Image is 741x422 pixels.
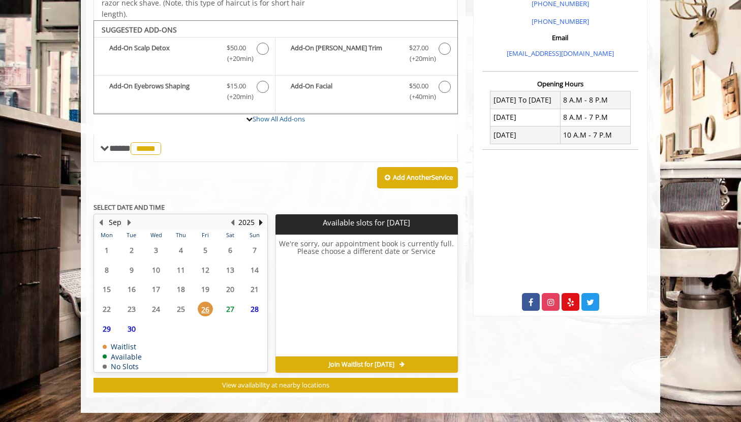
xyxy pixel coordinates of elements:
[103,363,142,370] td: No Slots
[168,230,193,240] th: Thu
[198,302,213,316] span: 26
[560,109,630,126] td: 8 A.M - 7 P.M
[94,203,165,212] b: SELECT DATE AND TIME
[103,353,142,361] td: Available
[247,302,262,316] span: 28
[218,299,242,319] td: Select day27
[329,361,394,369] span: Join Waitlist for [DATE]
[109,81,217,102] b: Add-On Eyebrows Shaping
[409,81,428,91] span: $50.00
[485,34,636,41] h3: Email
[193,299,218,319] td: Select day26
[222,53,252,64] span: (+20min )
[218,230,242,240] th: Sat
[97,217,105,228] button: Previous Month
[280,218,453,227] p: Available slots for [DATE]
[532,17,589,26] a: [PHONE_NUMBER]
[560,126,630,144] td: 10 A.M - 7 P.M
[227,43,246,53] span: $50.00
[276,240,457,352] h6: We're sorry, our appointment book is currently full. Please choose a different date or Service
[99,81,270,105] label: Add-On Eyebrows Shaping
[95,230,119,240] th: Mon
[193,230,218,240] th: Fri
[242,299,267,319] td: Select day28
[404,53,434,64] span: (+20min )
[95,319,119,339] td: Select day29
[281,81,452,105] label: Add-On Facial
[125,217,133,228] button: Next Month
[242,230,267,240] th: Sun
[291,43,398,64] b: Add-On [PERSON_NAME] Trim
[490,126,561,144] td: [DATE]
[409,43,428,53] span: $27.00
[222,380,329,389] span: View availability at nearby locations
[393,173,453,182] b: Add Another Service
[119,319,143,339] td: Select day30
[507,49,614,58] a: [EMAIL_ADDRESS][DOMAIN_NAME]
[281,43,452,67] label: Add-On Beard Trim
[228,217,236,228] button: Previous Year
[99,43,270,67] label: Add-On Scalp Detox
[94,20,458,115] div: The Made Man Haircut Add-onS
[119,230,143,240] th: Tue
[222,91,252,102] span: (+20min )
[124,321,139,336] span: 30
[109,43,217,64] b: Add-On Scalp Detox
[103,343,142,350] td: Waitlist
[227,81,246,91] span: $15.00
[377,167,458,188] button: Add AnotherService
[238,217,255,228] button: 2025
[490,91,561,109] td: [DATE] To [DATE]
[404,91,434,102] span: (+40min )
[482,80,638,87] h3: Opening Hours
[257,217,265,228] button: Next Year
[253,114,305,123] a: Show All Add-ons
[144,230,168,240] th: Wed
[291,81,398,102] b: Add-On Facial
[109,217,121,228] button: Sep
[99,321,114,336] span: 29
[490,109,561,126] td: [DATE]
[94,378,458,393] button: View availability at nearby locations
[560,91,630,109] td: 8 A.M - 8 P.M
[223,302,238,316] span: 27
[102,25,177,35] b: SUGGESTED ADD-ONS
